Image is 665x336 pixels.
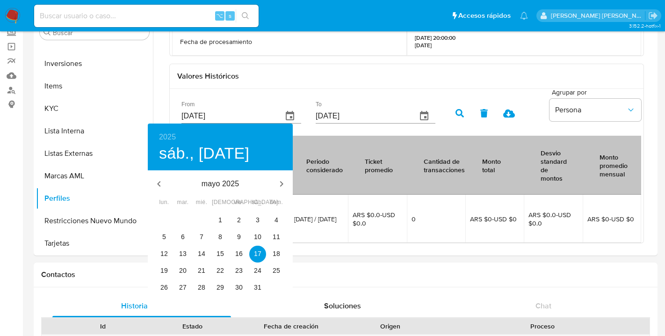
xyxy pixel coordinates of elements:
[156,198,173,207] span: lun.
[179,266,187,275] p: 20
[212,212,229,229] button: 1
[231,198,247,207] span: vie.
[249,263,266,279] button: 24
[179,249,187,258] p: 13
[235,249,243,258] p: 16
[193,263,210,279] button: 21
[160,266,168,275] p: 19
[179,283,187,292] p: 27
[273,232,280,241] p: 11
[268,246,285,263] button: 18
[193,198,210,207] span: mié.
[254,283,261,292] p: 31
[193,246,210,263] button: 14
[156,263,173,279] button: 19
[217,249,224,258] p: 15
[212,263,229,279] button: 22
[254,232,261,241] p: 10
[193,229,210,246] button: 7
[254,249,261,258] p: 17
[249,212,266,229] button: 3
[212,229,229,246] button: 8
[170,178,270,190] p: mayo 2025
[212,198,229,207] span: [DEMOGRAPHIC_DATA].
[200,232,203,241] p: 7
[156,246,173,263] button: 12
[231,263,247,279] button: 23
[218,232,222,241] p: 8
[198,266,205,275] p: 21
[218,215,222,225] p: 1
[160,283,168,292] p: 26
[268,198,285,207] span: dom.
[231,212,247,229] button: 2
[249,246,266,263] button: 17
[231,229,247,246] button: 9
[212,246,229,263] button: 15
[217,266,224,275] p: 22
[198,283,205,292] p: 28
[237,215,241,225] p: 2
[212,279,229,296] button: 29
[235,266,243,275] p: 23
[237,232,241,241] p: 9
[249,198,266,207] span: sáb.
[273,266,280,275] p: 25
[268,263,285,279] button: 25
[193,279,210,296] button: 28
[268,212,285,229] button: 4
[159,144,249,163] button: sáb., [DATE]
[181,232,185,241] p: 6
[275,215,278,225] p: 4
[231,279,247,296] button: 30
[174,198,191,207] span: mar.
[198,249,205,258] p: 14
[268,229,285,246] button: 11
[174,229,191,246] button: 6
[217,283,224,292] p: 29
[256,215,260,225] p: 3
[162,232,166,241] p: 5
[231,246,247,263] button: 16
[235,283,243,292] p: 30
[174,246,191,263] button: 13
[254,266,261,275] p: 24
[174,263,191,279] button: 20
[249,229,266,246] button: 10
[273,249,280,258] p: 18
[156,279,173,296] button: 26
[174,279,191,296] button: 27
[156,229,173,246] button: 5
[159,131,176,144] button: 2025
[160,249,168,258] p: 12
[249,279,266,296] button: 31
